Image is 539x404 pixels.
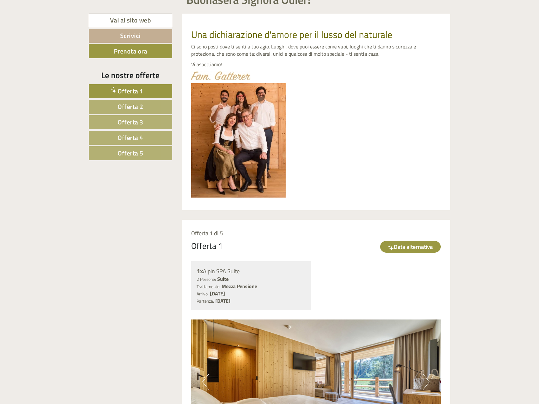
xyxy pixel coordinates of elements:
[197,298,214,304] small: Partenza:
[191,71,250,80] img: image
[89,14,172,27] a: Vai al sito web
[118,133,143,142] span: Offerta 4
[191,240,223,252] div: Offerta 1
[197,283,220,290] small: Trattamento:
[215,297,231,305] b: [DATE]
[118,102,143,111] span: Offerta 2
[210,290,225,297] b: [DATE]
[197,266,203,276] b: 1x
[423,374,430,390] button: Next
[118,117,143,127] span: Offerta 3
[222,282,257,290] b: Mezza Pensione
[197,291,209,297] small: Arrivo:
[191,27,392,42] span: Una dichiarazione d'amore per il lusso del naturale
[191,83,286,198] img: image
[89,44,172,58] a: Prenota ora
[191,43,441,58] p: Ci sono posti dove ti senti a tuo agio. Luoghi, dove puoi essere come vuoi, luoghi che ti danno s...
[380,241,441,253] span: Data alternativa
[202,374,209,390] button: Previous
[217,275,229,283] b: Suite
[368,50,378,58] em: casa
[191,229,223,237] span: Offerta 1 di 5
[197,276,216,282] small: 2 Persone:
[118,86,143,96] span: Offerta 1
[197,267,306,276] div: Alpin SPA Suite
[89,29,172,43] a: Scrivici
[191,61,441,68] p: Vi aspettiamo!
[388,244,394,251] img: highlight.svg
[118,148,143,158] span: Offerta 5
[364,50,367,58] em: a
[89,69,172,81] div: Le nostre offerte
